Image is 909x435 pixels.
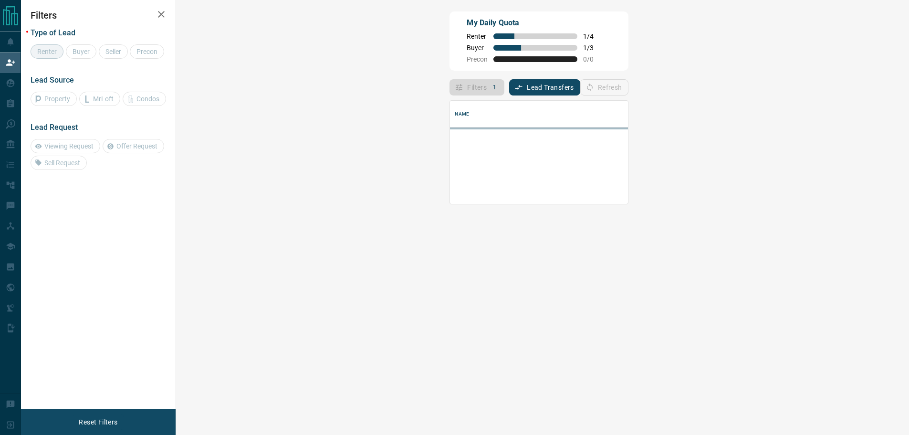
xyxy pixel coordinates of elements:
span: Renter [467,32,488,40]
span: 0 / 0 [583,55,604,63]
span: Type of Lead [31,28,75,37]
span: Precon [467,55,488,63]
button: Reset Filters [73,414,124,430]
span: 1 / 3 [583,44,604,52]
span: 1 / 4 [583,32,604,40]
div: Name [455,101,469,127]
span: Buyer [467,44,488,52]
span: Lead Source [31,75,74,85]
button: Lead Transfers [509,79,580,95]
h2: Filters [31,10,166,21]
span: Lead Request [31,123,78,132]
div: Name [450,101,781,127]
p: My Daily Quota [467,17,604,29]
